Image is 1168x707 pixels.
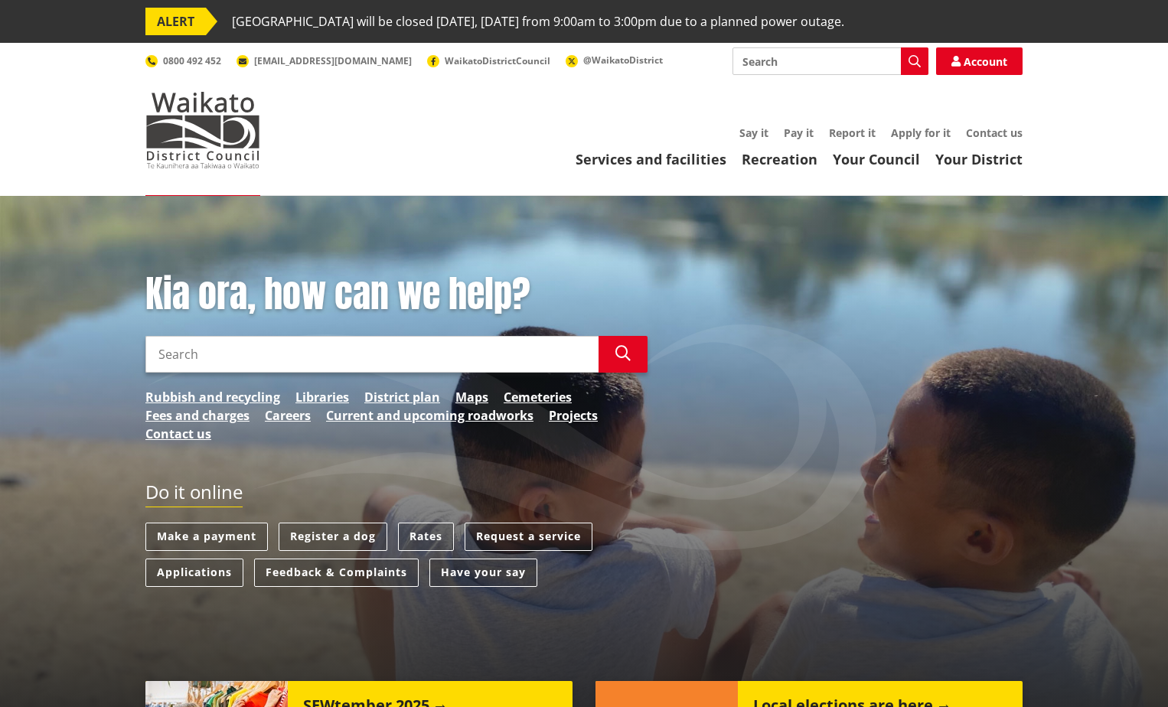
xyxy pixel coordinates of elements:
[427,54,550,67] a: WaikatoDistrictCouncil
[364,388,440,406] a: District plan
[265,406,311,425] a: Careers
[576,150,726,168] a: Services and facilities
[445,54,550,67] span: WaikatoDistrictCouncil
[145,481,243,508] h2: Do it online
[326,406,533,425] a: Current and upcoming roadworks
[429,559,537,587] a: Have your say
[237,54,412,67] a: [EMAIL_ADDRESS][DOMAIN_NAME]
[732,47,928,75] input: Search input
[295,388,349,406] a: Libraries
[254,559,419,587] a: Feedback & Complaints
[936,47,1023,75] a: Account
[145,559,243,587] a: Applications
[145,425,211,443] a: Contact us
[784,125,814,140] a: Pay it
[163,54,221,67] span: 0800 492 452
[465,523,592,551] a: Request a service
[145,523,268,551] a: Make a payment
[398,523,454,551] a: Rates
[891,125,951,140] a: Apply for it
[145,388,280,406] a: Rubbish and recycling
[566,54,663,67] a: @WaikatoDistrict
[829,125,876,140] a: Report it
[279,523,387,551] a: Register a dog
[966,125,1023,140] a: Contact us
[504,388,572,406] a: Cemeteries
[145,92,260,168] img: Waikato District Council - Te Kaunihera aa Takiwaa o Waikato
[455,388,488,406] a: Maps
[549,406,598,425] a: Projects
[583,54,663,67] span: @WaikatoDistrict
[739,125,768,140] a: Say it
[145,54,221,67] a: 0800 492 452
[145,336,599,373] input: Search input
[833,150,920,168] a: Your Council
[254,54,412,67] span: [EMAIL_ADDRESS][DOMAIN_NAME]
[935,150,1023,168] a: Your District
[232,8,844,35] span: [GEOGRAPHIC_DATA] will be closed [DATE], [DATE] from 9:00am to 3:00pm due to a planned power outage.
[145,8,206,35] span: ALERT
[742,150,817,168] a: Recreation
[145,272,648,317] h1: Kia ora, how can we help?
[145,406,250,425] a: Fees and charges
